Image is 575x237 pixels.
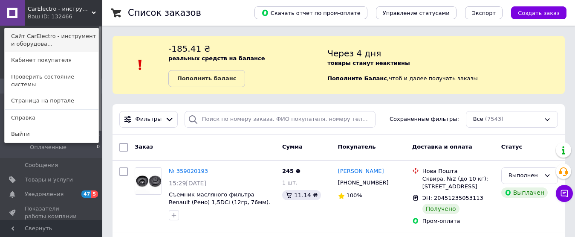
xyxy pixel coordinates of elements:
[472,10,496,16] span: Экспорт
[97,143,100,151] span: 0
[282,179,298,186] span: 1 шт.
[556,185,573,202] button: Чат с покупателем
[501,187,548,198] div: Выплачен
[261,9,361,17] span: Скачать отчет по пром-оплате
[254,6,367,19] button: Скачать отчет по пром-оплате
[81,190,91,198] span: 47
[169,191,270,206] a: Съемник масляного фильтра Renault (Рено) 1,5DCi (12гр, 76мм).
[422,167,494,175] div: Нова Пошта
[168,55,265,61] b: реальных средств на балансе
[91,190,98,198] span: 5
[511,6,566,19] button: Создать заказ
[390,115,459,123] span: Сохраненные фильтры:
[422,175,494,190] div: Сквира, №2 (до 10 кг): [STREET_ADDRESS]
[282,190,321,200] div: 11.14 ₴
[338,143,376,150] span: Покупатель
[327,48,381,59] span: Через 4 дня
[282,168,301,174] span: 245 ₴
[347,192,362,199] span: 100%
[465,6,503,19] button: Экспорт
[28,5,92,13] span: CarElectro - инструмент и оборудование для автосервиса
[5,93,98,109] a: Страница на портале
[338,179,389,186] span: [PHONE_NUMBER]
[412,143,472,150] span: Доставка и оплата
[5,28,98,52] a: Сайт CarElectro - инструмент и оборудова...
[327,60,410,66] b: товары станут неактивны
[25,190,64,198] span: Уведомления
[136,115,162,123] span: Фильтры
[169,180,206,187] span: 15:29[DATE]
[422,217,494,225] div: Пром-оплата
[25,205,79,220] span: Показатели работы компании
[135,143,153,150] span: Заказ
[509,171,540,180] div: Выполнен
[168,44,211,54] span: -185.41 ₴
[485,116,503,122] span: (7543)
[327,75,387,82] b: Пополните Баланс
[422,204,459,214] div: Получено
[177,75,236,82] b: Пополнить баланс
[518,10,560,16] span: Создать заказ
[25,161,58,169] span: Сообщения
[169,168,208,174] a: № 359020193
[5,69,98,93] a: Проверить состояние системы
[282,143,303,150] span: Сумма
[5,110,98,126] a: Справка
[28,13,64,20] div: Ваш ID: 132466
[383,10,450,16] span: Управление статусами
[185,111,376,128] input: Поиск по номеру заказа, ФИО покупателя, номеру телефона, Email, номеру накладной
[128,8,201,18] h1: Список заказов
[503,9,566,16] a: Создать заказ
[30,143,66,151] span: Оплаченные
[5,52,98,68] a: Кабинет покупателя
[5,126,98,142] a: Выйти
[25,176,73,184] span: Товары и услуги
[422,195,483,201] span: ЭН: 20451235053113
[376,6,457,19] button: Управление статусами
[338,167,384,176] a: [PERSON_NAME]
[135,167,162,195] a: Фото товару
[168,70,245,87] a: Пополнить баланс
[135,168,162,194] img: Фото товару
[327,43,565,87] div: , чтоб и далее получать заказы
[473,115,483,123] span: Все
[134,59,147,71] img: :exclamation:
[501,143,523,150] span: Статус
